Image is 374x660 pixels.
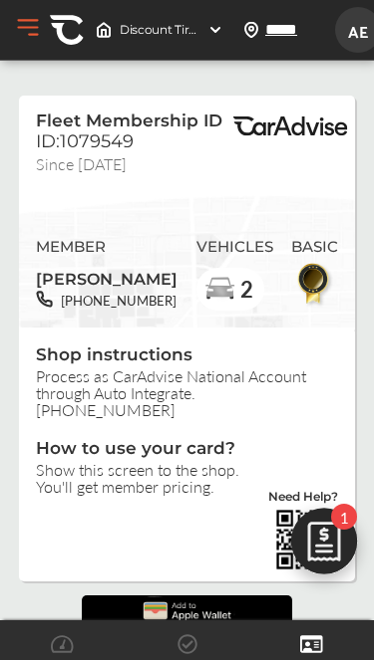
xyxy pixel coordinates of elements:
span: Shop instructions [36,344,338,367]
img: validBarcode.04db607d403785ac2641.png [274,508,338,571]
a: Need Help? [268,492,338,508]
img: BasicPremiumLogo.8d547ee0.svg [230,116,350,136]
img: phone-black.37208b07.svg [36,291,53,308]
span: [PERSON_NAME] [36,263,178,291]
img: CA-Icon.89b5b008.svg [50,13,84,47]
span: You'll get member pricing. [36,478,338,495]
button: Open Menu [13,13,43,43]
span: VEHICLES [196,238,273,256]
span: 2 [239,277,253,302]
span: How to use your card? [36,438,338,461]
span: BASIC [291,238,338,256]
span: Since [DATE] [36,152,127,169]
span: 1 [331,504,357,530]
span: [PHONE_NUMBER] [53,291,177,310]
img: applePay.d8f5d55d79347fbc3838.png [137,595,237,626]
img: location_vector.a44bc228.svg [243,22,259,38]
span: Show this screen to the shop. [36,461,338,478]
img: BasicBadge.31956f0b.svg [292,261,337,308]
span: MEMBER [36,238,178,256]
span: Process as CarAdvise National Account through Auto Integrate. [PHONE_NUMBER] [36,367,338,418]
img: car-basic.192fe7b4.svg [204,274,236,306]
span: Fleet Membership ID [36,110,222,130]
span: ID:1079549 [36,130,134,152]
img: header-home-logo.8d720a4f.svg [96,22,112,38]
img: edit-cartIcon.11d11f9a.svg [276,499,372,594]
img: header-down-arrow.9dd2ce7d.svg [207,22,223,38]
